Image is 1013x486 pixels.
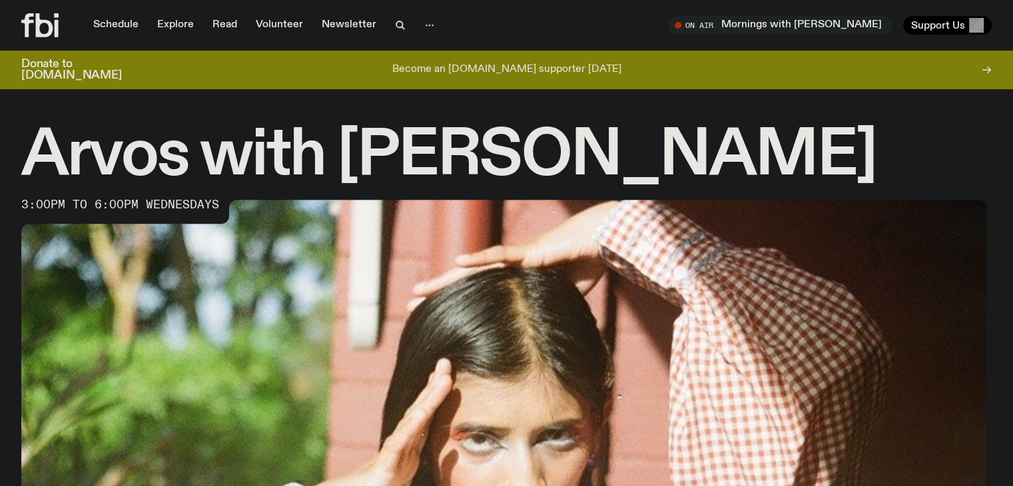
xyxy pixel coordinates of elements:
[85,16,147,35] a: Schedule
[204,16,245,35] a: Read
[903,16,992,35] button: Support Us
[21,200,219,210] span: 3:00pm to 6:00pm wednesdays
[314,16,384,35] a: Newsletter
[149,16,202,35] a: Explore
[668,16,892,35] button: On AirMornings with [PERSON_NAME]
[248,16,311,35] a: Volunteer
[21,59,122,81] h3: Donate to [DOMAIN_NAME]
[911,19,965,31] span: Support Us
[392,64,621,76] p: Become an [DOMAIN_NAME] supporter [DATE]
[21,126,992,186] h1: Arvos with [PERSON_NAME]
